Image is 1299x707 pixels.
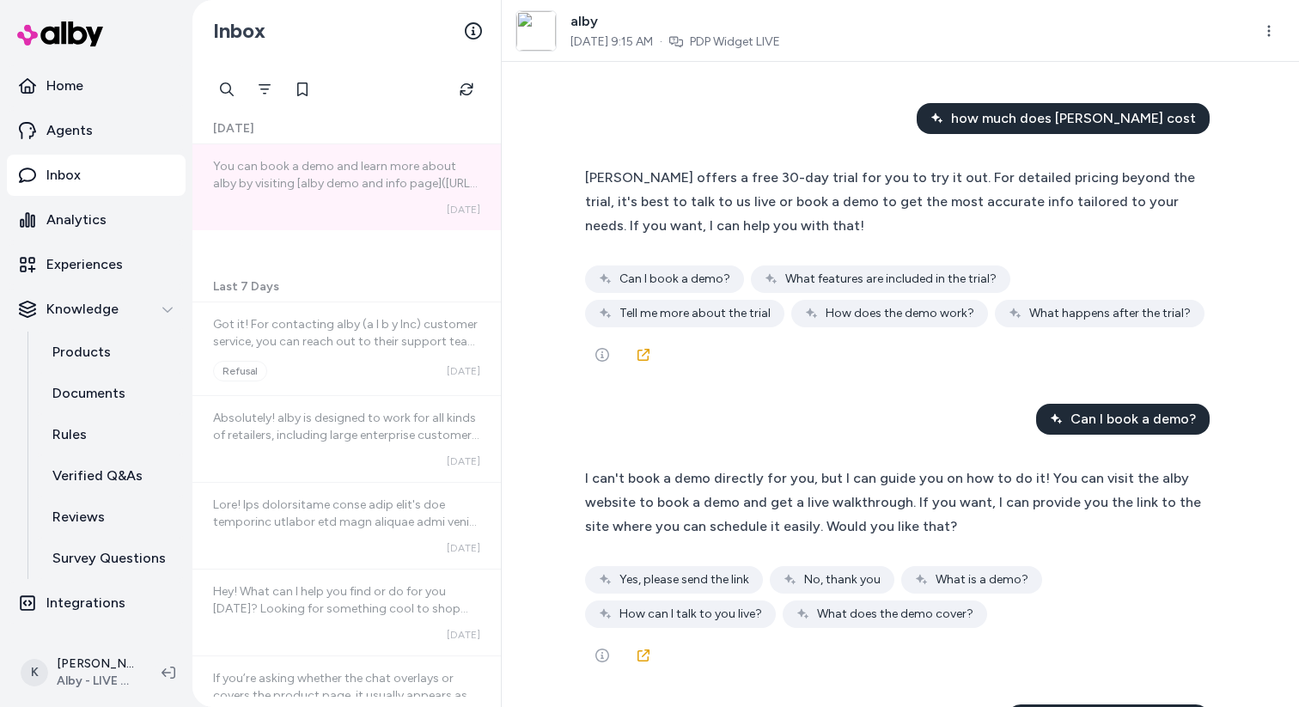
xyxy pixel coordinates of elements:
[690,34,780,51] a: PDP Widget LIVE
[52,548,166,569] p: Survey Questions
[951,108,1196,129] span: how much does [PERSON_NAME] cost
[213,411,479,631] span: Absolutely! alby is designed to work for all kinds of retailers, including large enterprise custo...
[213,18,265,44] h2: Inbox
[1029,305,1191,322] span: What happens after the trial?
[570,11,780,32] span: alby
[17,21,103,46] img: alby Logo
[585,338,619,372] button: See more
[52,383,125,404] p: Documents
[46,165,81,186] p: Inbox
[785,271,997,288] span: What features are included in the trial?
[192,395,501,482] a: Absolutely! alby is designed to work for all kinds of retailers, including large enterprise custo...
[619,606,762,623] span: How can I talk to you live?
[817,606,973,623] span: What does the demo cover?
[57,673,134,690] span: Alby - LIVE on [DOMAIN_NAME]
[10,645,148,700] button: K[PERSON_NAME]Alby - LIVE on [DOMAIN_NAME]
[213,278,279,296] span: Last 7 Days
[52,507,105,527] p: Reviews
[192,482,501,569] a: Lore! Ips dolorsitame conse adip elit's doe temporinc utlabor etd magn aliquae admi veni 23 quisn...
[46,120,93,141] p: Agents
[7,110,186,151] a: Agents
[447,364,480,378] span: [DATE]
[35,538,186,579] a: Survey Questions
[826,305,974,322] span: How does the demo work?
[7,289,186,330] button: Knowledge
[46,210,107,230] p: Analytics
[936,571,1028,588] span: What is a demo?
[192,144,501,230] a: You can book a demo and learn more about alby by visiting [alby demo and info page]([URL][DOMAIN_...
[213,159,478,208] span: You can book a demo and learn more about alby by visiting [alby demo and info page]([URL][DOMAIN_...
[35,332,186,373] a: Products
[516,11,556,51] img: alby.com
[7,582,186,624] a: Integrations
[7,155,186,196] a: Inbox
[52,342,111,363] p: Products
[213,361,267,381] div: refusal
[7,244,186,285] a: Experiences
[35,497,186,538] a: Reviews
[619,271,730,288] span: Can I book a demo?
[619,571,749,588] span: Yes, please send the link
[52,466,143,486] p: Verified Q&As
[585,169,1195,234] span: [PERSON_NAME] offers a free 30-day trial for you to try it out. For detailed pricing beyond the t...
[192,569,501,655] a: Hey! What can I help you find or do for you [DATE]? Looking for something cool to shop for?[DATE]
[213,120,254,137] span: [DATE]
[247,72,282,107] button: Filter
[660,34,662,51] span: ·
[213,317,479,452] span: Got it! For contacting alby (a l b y Inc) customer service, you can reach out to their support te...
[21,659,48,686] span: K
[447,541,480,555] span: [DATE]
[57,655,134,673] p: [PERSON_NAME]
[213,584,468,633] span: Hey! What can I help you find or do for you [DATE]? Looking for something cool to shop for?
[46,593,125,613] p: Integrations
[1070,409,1196,430] span: Can I book a demo?
[804,571,881,588] span: No, thank you
[35,455,186,497] a: Verified Q&As
[585,470,1201,534] span: I can't book a demo directly for you, but I can guide you on how to do it! You can visit the alby...
[619,305,771,322] span: Tell me more about the trial
[192,302,501,395] a: Got it! For contacting alby (a l b y Inc) customer service, you can reach out to their support te...
[46,299,119,320] p: Knowledge
[46,254,123,275] p: Experiences
[447,454,480,468] span: [DATE]
[35,414,186,455] a: Rules
[52,424,87,445] p: Rules
[7,199,186,241] a: Analytics
[35,373,186,414] a: Documents
[449,72,484,107] button: Refresh
[46,76,83,96] p: Home
[447,203,480,216] span: [DATE]
[7,65,186,107] a: Home
[570,34,653,51] span: [DATE] 9:15 AM
[585,638,619,673] button: See more
[447,628,480,642] span: [DATE]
